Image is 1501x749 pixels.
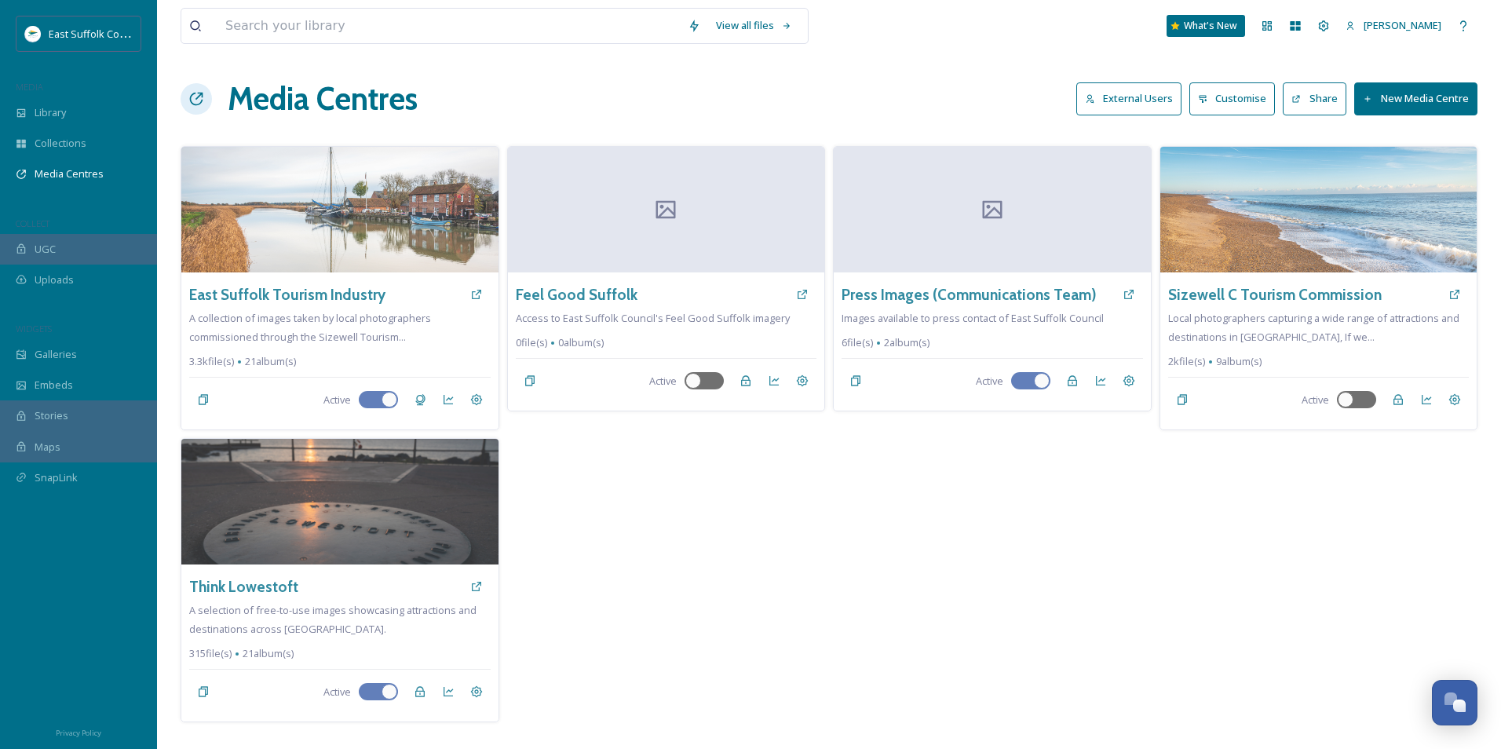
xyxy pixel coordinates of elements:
button: Open Chat [1432,680,1477,725]
span: East Suffolk Council [49,26,141,41]
span: COLLECT [16,217,49,229]
span: 0 file(s) [516,335,547,350]
a: [PERSON_NAME] [1338,10,1449,41]
img: ESC%20Logo.png [25,26,41,42]
span: A collection of images taken by local photographers commissioned through the Sizewell Tourism... [189,311,431,344]
span: Embeds [35,378,73,393]
span: 0 album(s) [558,335,604,350]
button: External Users [1076,82,1181,115]
a: Privacy Policy [56,722,101,741]
a: East Suffolk Tourism Industry [189,283,385,306]
span: Privacy Policy [56,728,101,738]
a: Customise [1189,82,1284,115]
span: Active [323,685,351,700]
span: 9 album(s) [1216,354,1262,369]
span: UGC [35,242,56,257]
a: View all files [708,10,800,41]
a: Think Lowestoft [189,575,298,598]
a: Press Images (Communications Team) [842,283,1097,306]
span: 315 file(s) [189,646,232,661]
span: A selection of free-to-use images showcasing attractions and destinations across [GEOGRAPHIC_DATA]. [189,603,477,636]
span: Active [976,374,1003,389]
span: 6 file(s) [842,335,873,350]
button: Share [1283,82,1346,115]
button: Customise [1189,82,1276,115]
span: Access to East Suffolk Council's Feel Good Suffolk imagery [516,311,790,325]
span: Active [323,393,351,407]
h1: Media Centres [228,75,418,122]
span: 2k file(s) [1168,354,1205,369]
a: Sizewell C Tourism Commission [1168,283,1382,306]
span: Media Centres [35,166,104,181]
span: Stories [35,408,68,423]
img: DSC_8515.jpg [1160,147,1477,272]
span: [PERSON_NAME] [1364,18,1441,32]
span: 3.3k file(s) [189,354,234,369]
img: DSC_8723.jpg [181,147,499,272]
span: WIDGETS [16,323,52,334]
span: MEDIA [16,81,43,93]
span: Library [35,105,66,120]
span: Uploads [35,272,74,287]
span: Images available to press contact of East Suffolk Council [842,311,1104,325]
input: Search your library [217,9,680,43]
a: What's New [1167,15,1245,37]
span: 2 album(s) [884,335,929,350]
span: Maps [35,440,60,455]
span: SnapLink [35,470,78,485]
span: Local photographers capturing a wide range of attractions and destinations in [GEOGRAPHIC_DATA], ... [1168,311,1459,344]
span: Collections [35,136,86,151]
span: Active [649,374,677,389]
span: Galleries [35,347,77,362]
span: Active [1302,393,1329,407]
a: External Users [1076,82,1189,115]
span: 21 album(s) [245,354,296,369]
img: SB308098-Think%2520Lowestoft.jpg [181,439,499,564]
span: 21 album(s) [243,646,294,661]
button: New Media Centre [1354,82,1477,115]
a: Feel Good Suffolk [516,283,637,306]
